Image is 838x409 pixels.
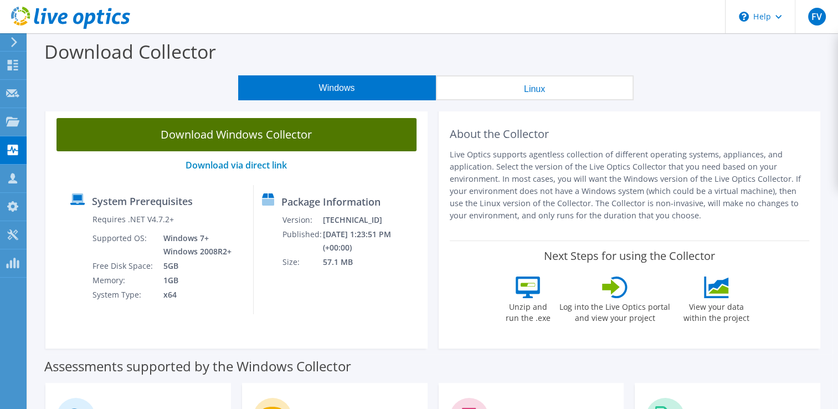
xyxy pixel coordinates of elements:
[808,8,826,25] span: FV
[281,196,381,207] label: Package Information
[282,227,322,255] td: Published:
[502,298,553,324] label: Unzip and run the .exe
[544,249,715,263] label: Next Steps for using the Collector
[92,273,155,288] td: Memory:
[155,259,234,273] td: 5GB
[282,213,322,227] td: Version:
[44,39,216,64] label: Download Collector
[559,298,671,324] label: Log into the Live Optics portal and view your project
[282,255,322,269] td: Size:
[186,159,287,171] a: Download via direct link
[450,127,810,141] h2: About the Collector
[322,213,422,227] td: [TECHNICAL_ID]
[450,149,810,222] p: Live Optics supports agentless collection of different operating systems, appliances, and applica...
[676,298,756,324] label: View your data within the project
[92,259,155,273] td: Free Disk Space:
[56,118,417,151] a: Download Windows Collector
[92,288,155,302] td: System Type:
[155,231,234,259] td: Windows 7+ Windows 2008R2+
[92,196,193,207] label: System Prerequisites
[739,12,749,22] svg: \n
[322,255,422,269] td: 57.1 MB
[155,273,234,288] td: 1GB
[436,75,634,100] button: Linux
[44,361,351,372] label: Assessments supported by the Windows Collector
[155,288,234,302] td: x64
[238,75,436,100] button: Windows
[322,227,422,255] td: [DATE] 1:23:51 PM (+00:00)
[92,231,155,259] td: Supported OS:
[92,214,174,225] label: Requires .NET V4.7.2+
